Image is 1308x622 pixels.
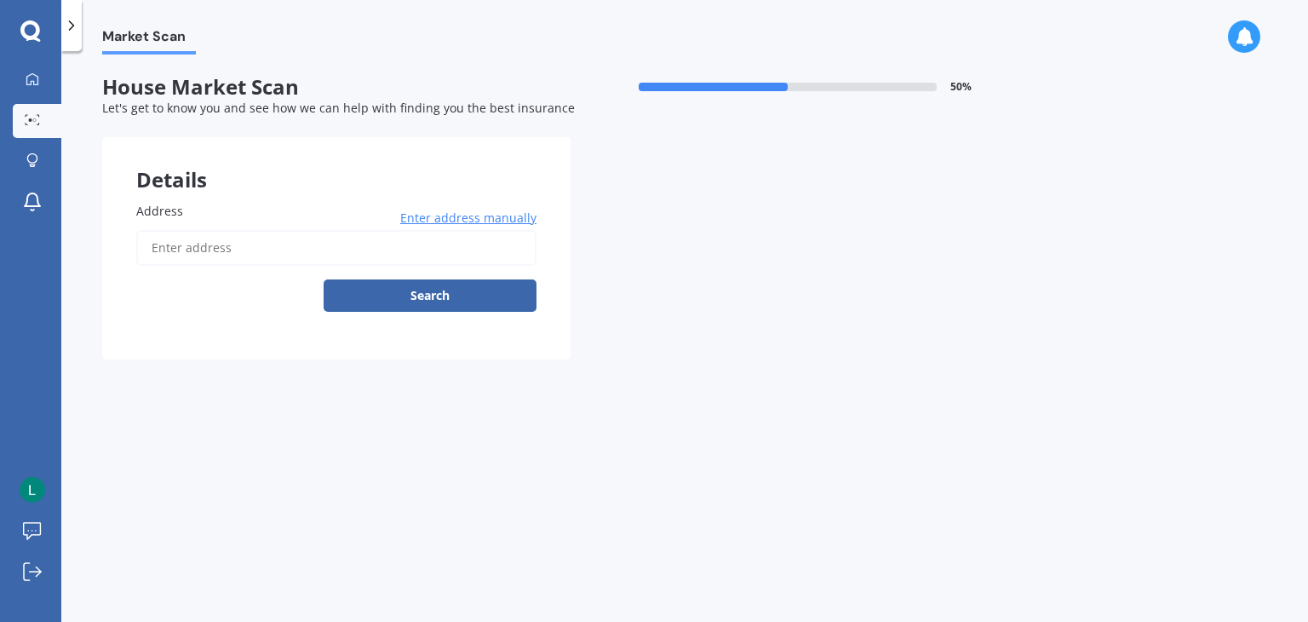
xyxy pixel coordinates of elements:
[102,100,575,116] span: Let's get to know you and see how we can help with finding you the best insurance
[400,210,536,227] span: Enter address manually
[950,81,972,93] span: 50 %
[324,279,536,312] button: Search
[102,75,571,100] span: House Market Scan
[20,477,45,503] img: ACg8ocJ0bm7jZmATi7oZmxJospN_2fFCkX6HqkTz9FcdeVTDk3kK5g=s96-c
[102,137,571,188] div: Details
[136,203,183,219] span: Address
[102,28,196,51] span: Market Scan
[136,230,536,266] input: Enter address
